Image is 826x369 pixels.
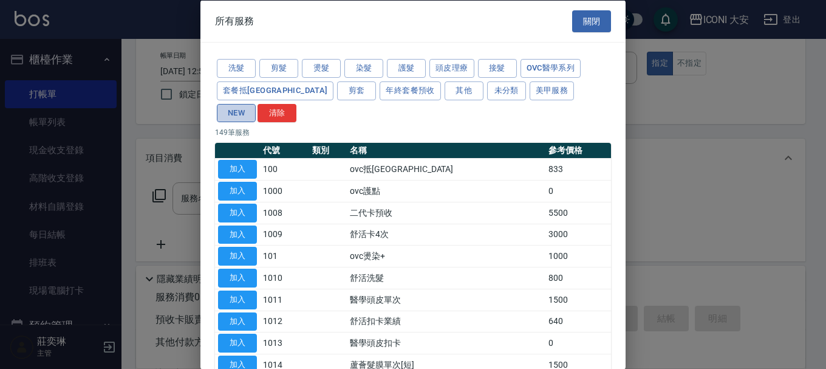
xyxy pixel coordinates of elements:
button: ovc醫學系列 [521,59,581,78]
td: ovc燙染+ [347,245,545,267]
button: 美甲服務 [530,81,575,100]
td: 5500 [545,202,611,224]
button: 加入 [218,290,257,309]
button: 未分類 [487,81,526,100]
button: 頭皮理療 [429,59,474,78]
button: 其他 [445,81,483,100]
button: 剪套 [337,81,376,100]
td: 1009 [260,224,309,246]
td: ovc護點 [347,180,545,202]
button: 加入 [218,225,257,244]
td: 1010 [260,267,309,289]
td: ovc抵[GEOGRAPHIC_DATA] [347,158,545,180]
td: 醫學頭皮扣卡 [347,332,545,354]
button: 關閉 [572,10,611,32]
td: 二代卡預收 [347,202,545,224]
button: 燙髮 [302,59,341,78]
td: 101 [260,245,309,267]
button: 清除 [258,103,296,122]
button: 加入 [218,203,257,222]
td: 1013 [260,332,309,354]
td: 0 [545,332,611,354]
td: 1008 [260,202,309,224]
td: 舒活扣卡業績 [347,311,545,333]
td: 舒活卡4次 [347,224,545,246]
th: 類別 [309,143,347,159]
button: 洗髮 [217,59,256,78]
td: 3000 [545,224,611,246]
th: 名稱 [347,143,545,159]
button: 剪髮 [259,59,298,78]
button: 套餐抵[GEOGRAPHIC_DATA] [217,81,333,100]
th: 參考價格 [545,143,611,159]
button: 加入 [218,334,257,353]
td: 1000 [545,245,611,267]
button: 加入 [218,269,257,288]
button: NEW [217,103,256,122]
button: 加入 [218,182,257,201]
button: 接髮 [478,59,517,78]
span: 所有服務 [215,15,254,27]
td: 1011 [260,289,309,311]
td: 舒活洗髮 [347,267,545,289]
button: 加入 [218,312,257,331]
td: 1012 [260,311,309,333]
p: 149 筆服務 [215,127,611,138]
td: 800 [545,267,611,289]
button: 加入 [218,247,257,266]
td: 1000 [260,180,309,202]
td: 100 [260,158,309,180]
td: 640 [545,311,611,333]
button: 年終套餐預收 [380,81,440,100]
td: 0 [545,180,611,202]
button: 護髮 [387,59,426,78]
td: 醫學頭皮單次 [347,289,545,311]
button: 染髮 [344,59,383,78]
td: 1500 [545,289,611,311]
button: 加入 [218,160,257,179]
th: 代號 [260,143,309,159]
td: 833 [545,158,611,180]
